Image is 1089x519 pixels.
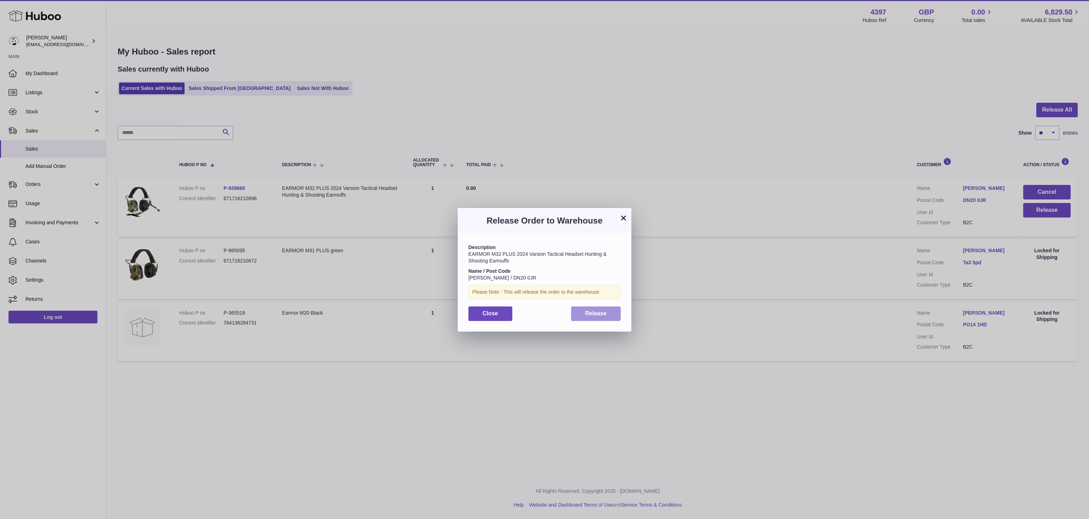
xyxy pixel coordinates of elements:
button: Release [571,306,621,321]
button: Close [468,306,512,321]
div: Please Note : This will release the order to the warehouse [468,285,621,299]
span: Close [483,310,498,316]
button: × [619,214,628,222]
span: EARMOR M32 PLUS 2024 Varsion Tactical Headset Hunting & Shooting Earmuffs [468,251,606,264]
span: Release [585,310,607,316]
span: [PERSON_NAME] / DN20 0JR [468,275,536,281]
h3: Release Order to Warehouse [468,215,621,226]
strong: Name / Post Code [468,268,510,274]
strong: Description [468,244,496,250]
